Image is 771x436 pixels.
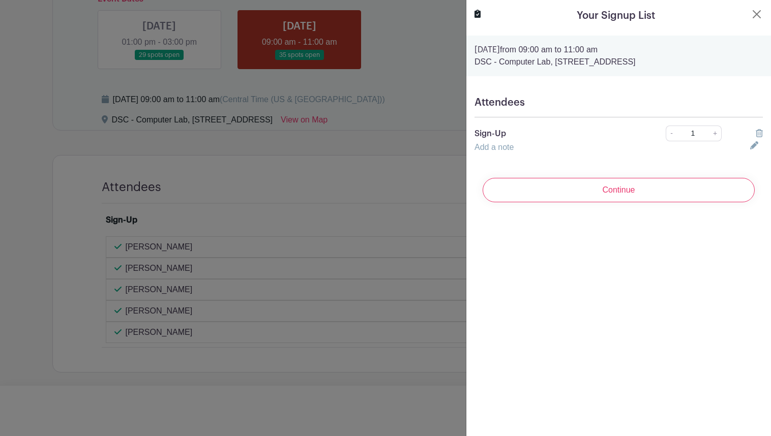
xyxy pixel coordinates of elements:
a: + [709,126,722,141]
h5: Attendees [475,97,763,109]
p: from 09:00 am to 11:00 am [475,44,763,56]
a: Add a note [475,143,514,151]
strong: [DATE] [475,46,500,54]
p: DSC - Computer Lab, [STREET_ADDRESS] [475,56,763,68]
p: Sign-Up [475,128,638,140]
input: Continue [483,178,755,202]
h5: Your Signup List [577,8,655,23]
a: - [666,126,677,141]
button: Close [751,8,763,20]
